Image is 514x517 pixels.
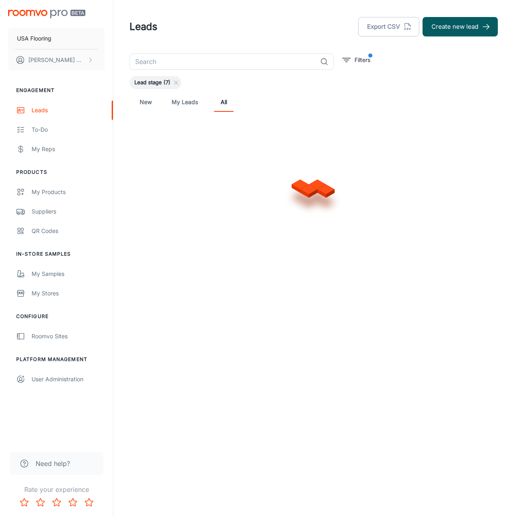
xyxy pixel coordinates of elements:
[130,19,157,34] h1: Leads
[17,34,51,43] p: USA Flooring
[32,145,105,154] div: My Reps
[32,226,105,235] div: QR Codes
[130,76,181,89] div: Lead stage (7)
[28,56,85,64] p: [PERSON_NAME] Worthington
[32,207,105,216] div: Suppliers
[32,289,105,298] div: My Stores
[32,125,105,134] div: To-do
[130,53,317,70] input: Search
[340,53,372,66] button: filter
[8,10,85,18] img: Roomvo PRO Beta
[358,17,419,36] button: Export CSV
[32,269,105,278] div: My Samples
[136,92,155,112] a: New
[355,56,370,64] p: Filters
[32,106,105,115] div: Leads
[8,49,105,70] button: [PERSON_NAME] Worthington
[423,17,498,36] button: Create new lead
[8,28,105,49] button: USA Flooring
[214,92,234,112] a: All
[130,79,175,87] span: Lead stage (7)
[32,188,105,197] div: My Products
[172,92,198,112] a: My Leads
